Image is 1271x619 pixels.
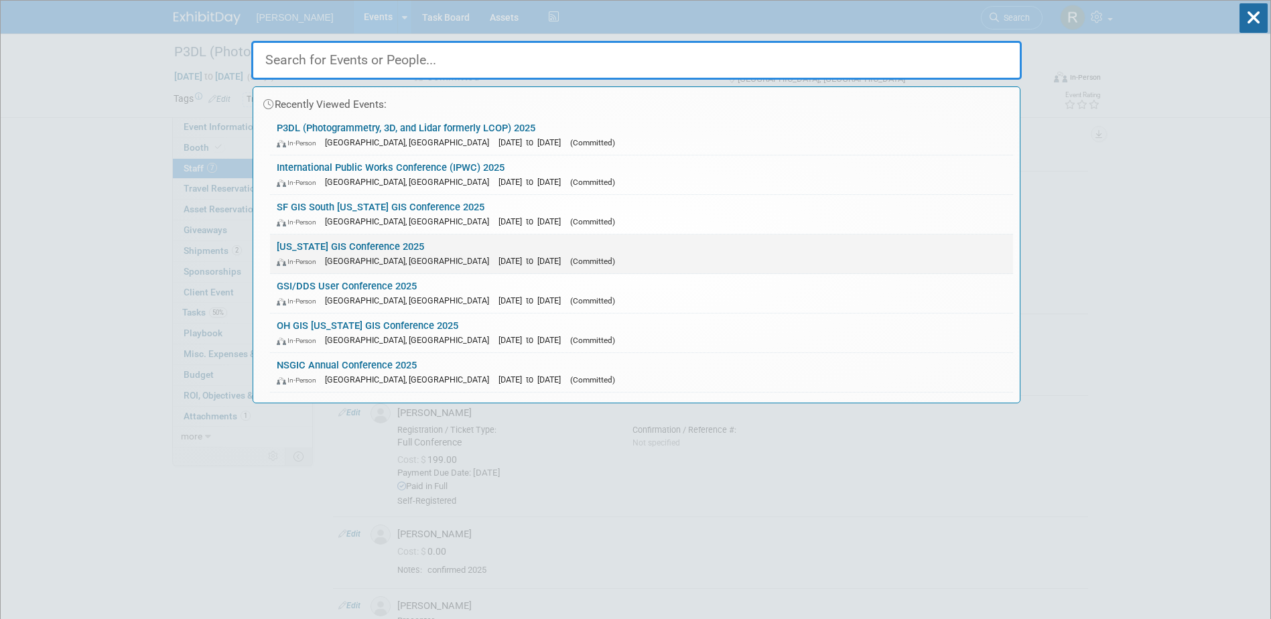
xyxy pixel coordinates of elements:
a: OH GIS [US_STATE] GIS Conference 2025 In-Person [GEOGRAPHIC_DATA], [GEOGRAPHIC_DATA] [DATE] to [D... [270,314,1013,352]
span: [GEOGRAPHIC_DATA], [GEOGRAPHIC_DATA] [325,256,496,266]
div: Recently Viewed Events: [260,87,1013,116]
span: [DATE] to [DATE] [498,137,567,147]
span: [DATE] to [DATE] [498,335,567,345]
span: [DATE] to [DATE] [498,256,567,266]
span: (Committed) [570,296,615,305]
a: International Public Works Conference (IPWC) 2025 In-Person [GEOGRAPHIC_DATA], [GEOGRAPHIC_DATA] ... [270,155,1013,194]
span: In-Person [277,139,322,147]
a: NSGIC Annual Conference 2025 In-Person [GEOGRAPHIC_DATA], [GEOGRAPHIC_DATA] [DATE] to [DATE] (Com... [270,353,1013,392]
span: [GEOGRAPHIC_DATA], [GEOGRAPHIC_DATA] [325,216,496,226]
a: P3DL (Photogrammetry, 3D, and Lidar formerly LCOP) 2025 In-Person [GEOGRAPHIC_DATA], [GEOGRAPHIC_... [270,116,1013,155]
a: GSI/DDS User Conference 2025 In-Person [GEOGRAPHIC_DATA], [GEOGRAPHIC_DATA] [DATE] to [DATE] (Com... [270,274,1013,313]
span: (Committed) [570,375,615,385]
input: Search for Events or People... [251,41,1022,80]
span: (Committed) [570,178,615,187]
span: [GEOGRAPHIC_DATA], [GEOGRAPHIC_DATA] [325,177,496,187]
span: In-Person [277,257,322,266]
span: [DATE] to [DATE] [498,374,567,385]
span: [GEOGRAPHIC_DATA], [GEOGRAPHIC_DATA] [325,137,496,147]
span: In-Person [277,336,322,345]
span: [GEOGRAPHIC_DATA], [GEOGRAPHIC_DATA] [325,295,496,305]
span: (Committed) [570,257,615,266]
a: [US_STATE] GIS Conference 2025 In-Person [GEOGRAPHIC_DATA], [GEOGRAPHIC_DATA] [DATE] to [DATE] (C... [270,234,1013,273]
span: In-Person [277,218,322,226]
span: [DATE] to [DATE] [498,177,567,187]
span: In-Person [277,178,322,187]
span: In-Person [277,376,322,385]
span: [DATE] to [DATE] [498,295,567,305]
span: [GEOGRAPHIC_DATA], [GEOGRAPHIC_DATA] [325,335,496,345]
span: (Committed) [570,138,615,147]
span: (Committed) [570,336,615,345]
span: (Committed) [570,217,615,226]
span: [DATE] to [DATE] [498,216,567,226]
span: In-Person [277,297,322,305]
span: [GEOGRAPHIC_DATA], [GEOGRAPHIC_DATA] [325,374,496,385]
a: SF GIS South [US_STATE] GIS Conference 2025 In-Person [GEOGRAPHIC_DATA], [GEOGRAPHIC_DATA] [DATE]... [270,195,1013,234]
